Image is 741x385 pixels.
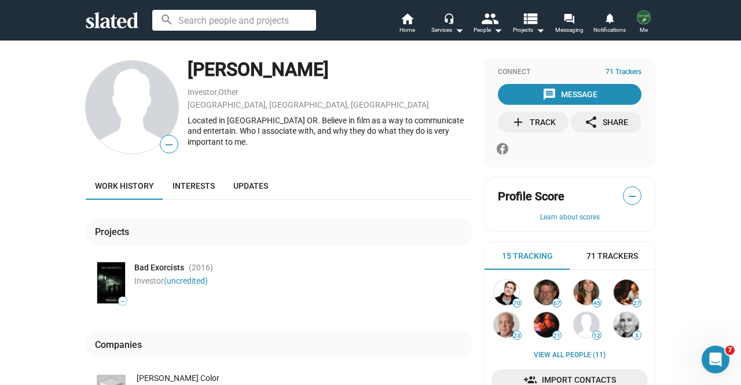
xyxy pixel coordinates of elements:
a: Interests [163,172,224,200]
span: 70 [513,300,521,307]
button: Kurt FriedMe [630,8,658,38]
a: Work history [86,172,163,200]
img: Scott Goins [86,61,178,153]
span: Bad Exorcists [134,262,184,273]
span: Me [640,23,648,37]
iframe: Intercom live chat [702,346,729,373]
span: 21 [553,332,561,339]
mat-icon: forum [563,13,574,24]
span: — [623,189,641,204]
mat-icon: notifications [604,12,615,23]
span: 15 Tracking [502,251,553,262]
span: (2016 ) [189,262,213,273]
span: Notifications [593,23,626,37]
span: Updates [233,181,268,190]
span: — [119,298,127,305]
span: Investor [134,276,208,285]
button: People [468,12,508,37]
mat-icon: arrow_drop_down [533,23,547,37]
div: Companies [95,339,146,351]
div: [PERSON_NAME] Color [137,373,472,384]
a: Messaging [549,12,589,37]
button: Message [498,84,641,105]
div: Projects [95,226,134,238]
button: Track [498,112,568,133]
img: Scott Rosenfelt [494,312,519,338]
img: Kevin Hill [614,280,639,305]
div: Connect [498,68,641,77]
span: 27 [633,300,641,307]
mat-icon: share [584,115,598,129]
span: Profile Score [498,189,564,204]
span: 45 [593,300,601,307]
a: Updates [224,172,277,200]
img: Barrie Osborne [534,280,559,305]
img: Katie Mustard [574,280,599,305]
img: Alexander Janko [534,312,559,338]
span: 71 Trackers [606,68,641,77]
div: Share [584,112,628,133]
div: People [474,23,502,37]
span: 71 Trackers [586,251,638,262]
div: Track [511,112,556,133]
span: — [160,137,178,152]
a: Notifications [589,12,630,37]
mat-icon: headset_mic [443,13,454,23]
a: Home [387,12,427,37]
span: Home [399,23,415,37]
mat-icon: people [481,10,498,27]
button: Share [571,112,641,133]
button: Projects [508,12,549,37]
span: , [217,90,218,96]
mat-icon: add [511,115,525,129]
span: Projects [513,23,545,37]
button: Learn about scores [498,213,641,222]
mat-icon: arrow_drop_down [491,23,505,37]
a: View all People (11) [534,351,606,360]
span: 3 [633,332,641,339]
mat-icon: home [400,12,414,25]
img: Kurt Fried [637,10,651,24]
a: [GEOGRAPHIC_DATA], [GEOGRAPHIC_DATA], [GEOGRAPHIC_DATA] [188,100,429,109]
div: Message [542,84,597,105]
input: Search people and projects [152,10,316,31]
span: 12 [593,332,601,339]
div: Located in [GEOGRAPHIC_DATA] OR. Believe in film as a way to communicate and entertain. Who I ass... [188,115,472,148]
span: Messaging [555,23,584,37]
mat-icon: arrow_drop_down [452,23,466,37]
button: Services [427,12,468,37]
span: 23 [513,332,521,339]
mat-icon: message [542,87,556,101]
a: Other [218,87,239,97]
img: Robert Beaucage [574,312,599,338]
div: Services [431,23,464,37]
a: Investor [188,87,217,97]
img: Matthew Modine [494,280,519,305]
span: Interests [173,181,215,190]
img: Poster: Bad Exorcists [97,262,125,303]
span: Work history [95,181,154,190]
div: [PERSON_NAME] [188,57,472,82]
mat-icon: view_list [522,10,538,27]
a: (uncredited) [164,276,208,285]
img: Peter Bishai [614,312,639,338]
span: 67 [553,300,561,307]
span: 7 [725,346,735,355]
